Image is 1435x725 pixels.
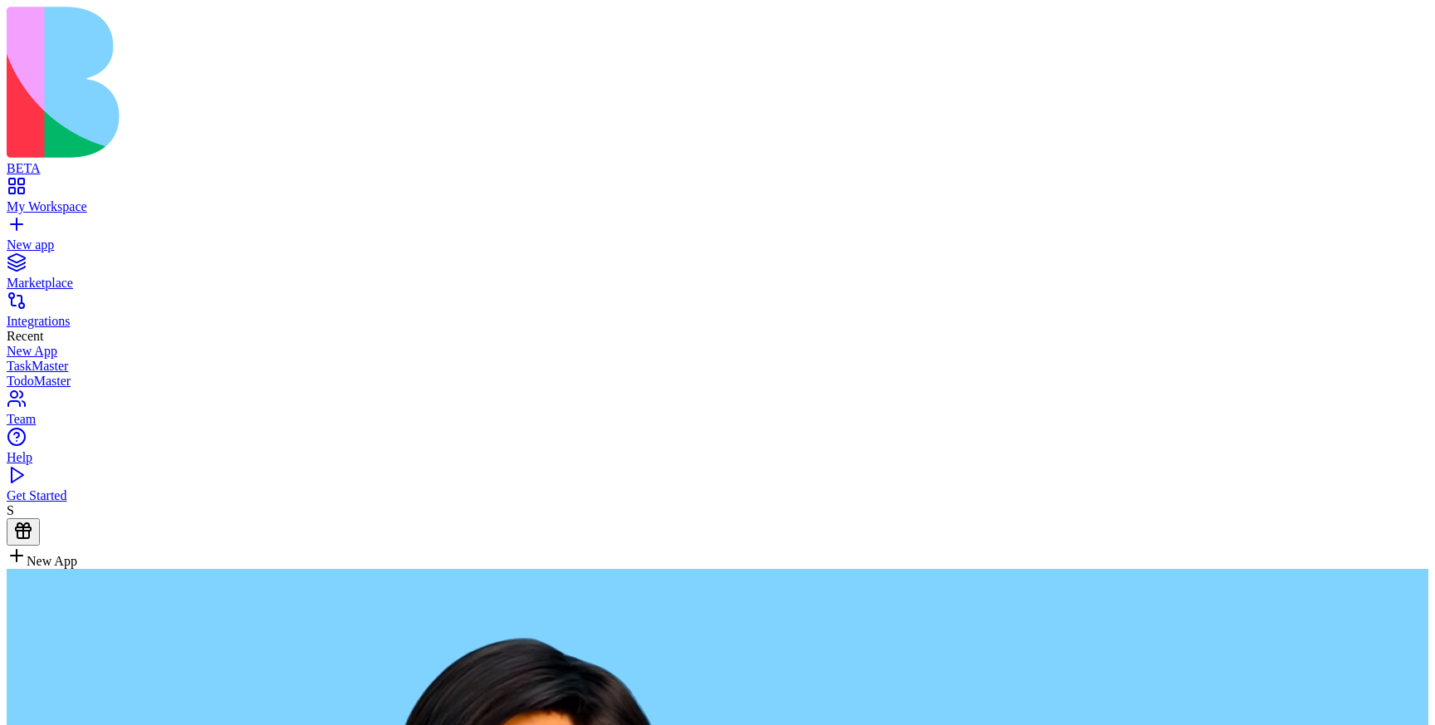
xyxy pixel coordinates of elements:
a: My Workspace [7,184,1428,214]
a: TodoMaster [7,374,1428,389]
a: Integrations [7,299,1428,329]
span: New App [27,554,77,568]
span: Recent [7,329,43,343]
span: S [7,503,14,517]
a: Get Started [7,473,1428,503]
div: Team [7,412,1428,427]
a: TaskMaster [7,359,1428,374]
div: My Workspace [7,199,1428,214]
a: Help [7,435,1428,465]
a: New App [7,344,1428,359]
div: Integrations [7,314,1428,329]
div: BETA [7,161,1428,176]
div: New app [7,238,1428,252]
a: New app [7,223,1428,252]
div: Marketplace [7,276,1428,291]
a: Team [7,397,1428,427]
a: Marketplace [7,261,1428,291]
div: Get Started [7,488,1428,503]
a: BETA [7,146,1428,176]
img: logo [7,7,674,158]
div: Help [7,450,1428,465]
